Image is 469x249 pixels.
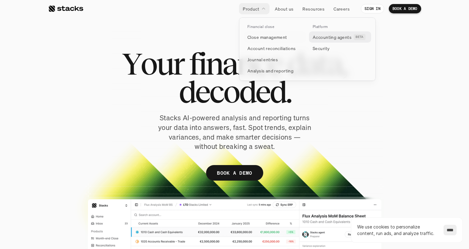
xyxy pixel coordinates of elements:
span: d [269,78,285,106]
span: u [156,50,173,78]
p: BOOK A DEMO [217,168,252,178]
span: i [198,50,205,78]
a: Close management [244,31,306,43]
p: Product [243,6,259,12]
span: a [222,50,237,78]
span: e [195,78,209,106]
p: Stacks AI-powered analysis and reporting turns your data into answers, fast. Spot trends, explain... [157,113,312,151]
a: Security [309,43,371,54]
h2: BETA [356,35,364,39]
p: BOOK A DEMO [393,7,417,11]
p: Journal entries [247,56,278,63]
a: Account reconciliations [244,43,306,54]
span: n [237,50,254,78]
a: Analysis and reporting [244,65,306,76]
p: Careers [333,6,350,12]
p: Accounting agents [313,34,352,40]
span: Y [122,50,140,78]
a: Privacy Policy [73,118,101,123]
p: SIGN IN [365,7,380,11]
p: Resources [302,6,324,12]
a: BOOK A DEMO [206,165,263,181]
p: Security [313,45,329,52]
p: Account reconciliations [247,45,296,52]
a: BOOK A DEMO [389,4,421,13]
span: o [223,78,239,106]
span: e [255,78,269,106]
a: About us [271,3,297,14]
span: . [285,78,291,106]
a: Accounting agentsBETA [309,31,371,43]
p: Platform [313,25,328,29]
span: o [140,50,156,78]
p: We use cookies to personalize content, run ads, and analyze traffic. [357,224,437,237]
span: c [209,78,223,106]
p: Analysis and reporting [247,67,293,74]
a: Careers [330,3,353,14]
p: Close management [247,34,287,40]
p: About us [275,6,293,12]
p: Financial close [247,25,274,29]
span: n [205,50,222,78]
span: d [178,78,195,106]
a: Journal entries [244,54,306,65]
a: Resources [299,3,328,14]
span: d [239,78,255,106]
a: SIGN IN [361,4,384,13]
span: r [173,50,184,78]
span: f [189,50,198,78]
